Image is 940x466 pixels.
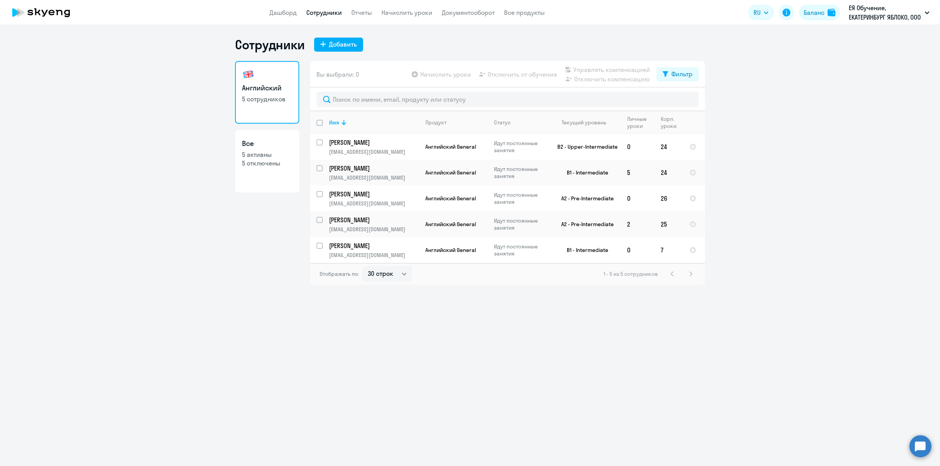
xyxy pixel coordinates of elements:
[627,115,654,130] div: Личные уроки
[242,95,292,103] p: 5 сотрудников
[329,216,419,224] a: [PERSON_NAME]
[269,9,297,16] a: Дашборд
[656,67,699,81] button: Фильтр
[828,9,835,16] img: balance
[425,221,476,228] span: Английский General
[329,164,418,173] p: [PERSON_NAME]
[554,119,620,126] div: Текущий уровень
[329,241,418,250] p: [PERSON_NAME]
[235,130,299,193] a: Все5 активны5 отключены
[748,5,774,20] button: RU
[548,134,621,160] td: B2 - Upper-Intermediate
[329,216,418,224] p: [PERSON_NAME]
[494,119,511,126] div: Статус
[804,8,824,17] div: Баланс
[504,9,545,16] a: Все продукты
[316,70,359,79] span: Вы выбрали: 0
[329,138,419,147] a: [PERSON_NAME]
[654,160,683,185] td: 24
[654,237,683,263] td: 7
[621,185,654,211] td: 0
[329,119,339,126] div: Имя
[329,119,419,126] div: Имя
[654,211,683,237] td: 25
[425,143,476,150] span: Английский General
[661,115,678,130] div: Корп. уроки
[329,148,419,155] p: [EMAIL_ADDRESS][DOMAIN_NAME]
[242,68,255,81] img: english
[562,119,606,126] div: Текущий уровень
[316,92,699,107] input: Поиск по имени, email, продукту или статусу
[654,185,683,211] td: 26
[548,185,621,211] td: A2 - Pre-Intermediate
[494,217,548,231] p: Идут постоянные занятия
[329,190,418,198] p: [PERSON_NAME]
[494,166,548,180] p: Идут постоянные занятия
[242,150,292,159] p: 5 активны
[329,241,419,250] a: [PERSON_NAME]
[621,237,654,263] td: 0
[548,237,621,263] td: B1 - Intermediate
[425,195,476,202] span: Английский General
[320,270,359,277] span: Отображать по:
[306,9,342,16] a: Сотрудники
[329,252,419,259] p: [EMAIL_ADDRESS][DOMAIN_NAME]
[849,3,922,22] p: ЕЯ Обучение, ЕКАТЕРИНБУРГ ЯБЛОКО, ООО
[621,134,654,160] td: 0
[351,9,372,16] a: Отчеты
[494,119,548,126] div: Статус
[494,191,548,205] p: Идут постоянные занятия
[425,119,487,126] div: Продукт
[329,164,419,173] a: [PERSON_NAME]
[381,9,432,16] a: Начислить уроки
[799,5,840,20] button: Балансbalance
[425,246,476,254] span: Английский General
[329,200,419,207] p: [EMAIL_ADDRESS][DOMAIN_NAME]
[329,174,419,181] p: [EMAIL_ADDRESS][DOMAIN_NAME]
[242,83,292,93] h3: Английский
[329,138,418,147] p: [PERSON_NAME]
[754,8,761,17] span: RU
[671,69,692,79] div: Фильтр
[329,190,419,198] a: [PERSON_NAME]
[442,9,495,16] a: Документооборот
[621,211,654,237] td: 2
[548,160,621,185] td: B1 - Intermediate
[845,3,933,22] button: ЕЯ Обучение, ЕКАТЕРИНБУРГ ЯБЛОКО, ООО
[242,159,292,167] p: 5 отключены
[621,160,654,185] td: 5
[661,115,683,130] div: Корп. уроки
[314,38,363,52] button: Добавить
[494,140,548,154] p: Идут постоянные занятия
[425,169,476,176] span: Английский General
[494,243,548,257] p: Идут постоянные занятия
[329,226,419,233] p: [EMAIL_ADDRESS][DOMAIN_NAME]
[654,134,683,160] td: 24
[329,40,357,49] div: Добавить
[604,270,658,277] span: 1 - 5 из 5 сотрудников
[425,119,446,126] div: Продукт
[242,139,292,149] h3: Все
[235,37,305,52] h1: Сотрудники
[627,115,649,130] div: Личные уроки
[235,61,299,124] a: Английский5 сотрудников
[548,211,621,237] td: A2 - Pre-Intermediate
